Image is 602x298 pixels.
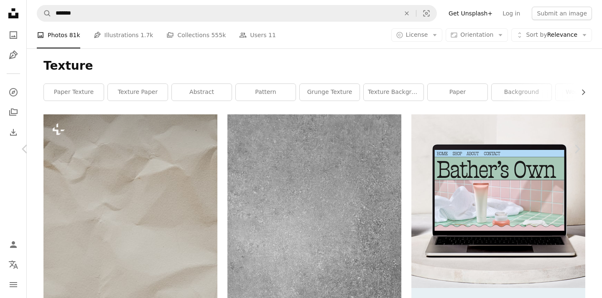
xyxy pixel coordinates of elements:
[5,236,22,253] a: Log in / Sign up
[227,226,401,234] a: a black and white photo of a concrete wall
[364,84,423,101] a: texture background
[5,84,22,101] a: Explore
[526,31,577,39] span: Relevance
[460,31,493,38] span: Orientation
[211,30,226,40] span: 555k
[532,7,592,20] button: Submit an image
[552,109,602,189] a: Next
[140,30,153,40] span: 1.7k
[172,84,232,101] a: abstract
[5,256,22,273] button: Language
[5,276,22,293] button: Menu
[236,84,296,101] a: pattern
[239,22,276,48] a: Users 11
[37,5,51,21] button: Search Unsplash
[428,84,487,101] a: paper
[406,31,428,38] span: License
[108,84,168,101] a: texture paper
[44,84,104,101] a: paper texture
[5,47,22,63] a: Illustrations
[37,5,437,22] form: Find visuals sitewide
[576,84,585,101] button: scroll list to the right
[526,31,547,38] span: Sort by
[497,7,525,20] a: Log in
[5,27,22,43] a: Photos
[94,22,153,48] a: Illustrations 1.7k
[511,28,592,42] button: Sort byRelevance
[492,84,551,101] a: background
[166,22,226,48] a: Collections 555k
[446,28,508,42] button: Orientation
[398,5,416,21] button: Clear
[43,240,217,248] a: a cell phone laying on top of a piece of paper
[43,58,585,73] h1: Texture
[5,104,22,121] a: Collections
[391,28,443,42] button: License
[416,5,436,21] button: Visual search
[411,114,585,288] img: file-1707883121023-8e3502977149image
[268,30,276,40] span: 11
[300,84,360,101] a: grunge texture
[444,7,497,20] a: Get Unsplash+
